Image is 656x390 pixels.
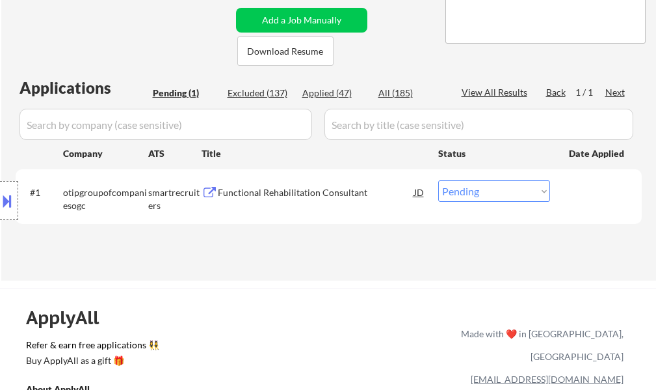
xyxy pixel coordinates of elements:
[26,354,156,370] a: Buy ApplyAll as a gift 🎁
[378,87,443,100] div: All (185)
[438,141,550,165] div: Status
[202,147,426,160] div: Title
[324,109,633,140] input: Search by title (case sensitive)
[237,36,334,66] button: Download Resume
[456,322,623,368] div: Made with ❤️ in [GEOGRAPHIC_DATA], [GEOGRAPHIC_DATA]
[26,307,114,329] div: ApplyAll
[471,374,623,385] a: [EMAIL_ADDRESS][DOMAIN_NAME]
[569,147,626,160] div: Date Applied
[413,180,426,204] div: JD
[218,186,414,199] div: Functional Rehabilitation Consultant
[26,356,156,365] div: Buy ApplyAll as a gift 🎁
[462,86,531,99] div: View All Results
[546,86,567,99] div: Back
[302,87,367,100] div: Applied (47)
[228,87,293,100] div: Excluded (137)
[236,8,367,33] button: Add a Job Manually
[575,86,605,99] div: 1 / 1
[605,86,626,99] div: Next
[26,341,189,354] a: Refer & earn free applications 👯‍♀️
